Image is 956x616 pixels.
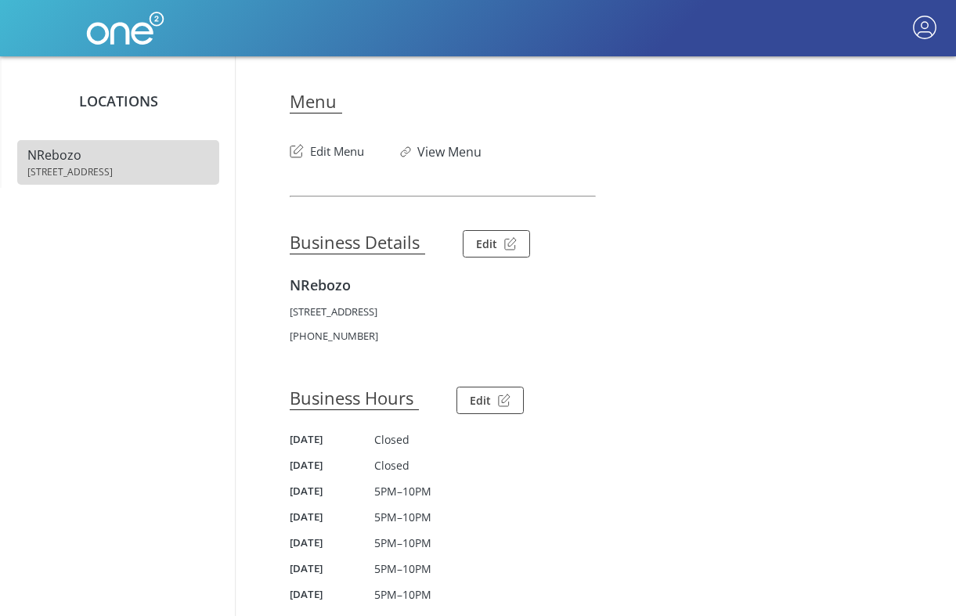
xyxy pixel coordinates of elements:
[290,329,901,343] p: [PHONE_NUMBER]
[504,237,518,250] img: Edit
[374,561,431,576] span: 5PM–10PM
[290,276,901,294] h4: NRebozo
[290,89,342,113] h3: Menu
[290,535,374,549] h5: [DATE]
[374,535,431,550] span: 5PM–10PM
[79,92,158,110] span: Locations
[374,458,409,473] span: Closed
[374,510,431,524] span: 5PM–10PM
[290,230,425,254] h3: Business Details
[290,510,374,524] h5: [DATE]
[456,387,524,414] button: Edit
[290,135,364,160] button: Edit Menu
[290,484,374,498] h5: [DATE]
[374,484,431,499] span: 5PM–10PM
[290,587,374,601] h5: [DATE]
[463,230,530,258] button: Edit
[400,146,417,157] img: Link
[27,165,209,178] span: [STREET_ADDRESS]
[290,432,374,446] h5: [DATE]
[17,140,219,185] a: NRebozo [STREET_ADDRESS]
[290,561,374,575] h5: [DATE]
[290,304,901,319] p: [STREET_ADDRESS]
[290,144,310,158] img: Edit
[27,146,81,164] span: NRebozo
[374,432,409,447] span: Closed
[374,587,431,602] span: 5PM–10PM
[290,386,419,410] h3: Business Hours
[498,394,511,407] img: Edit
[290,458,374,472] h5: [DATE]
[417,143,482,160] a: View Menu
